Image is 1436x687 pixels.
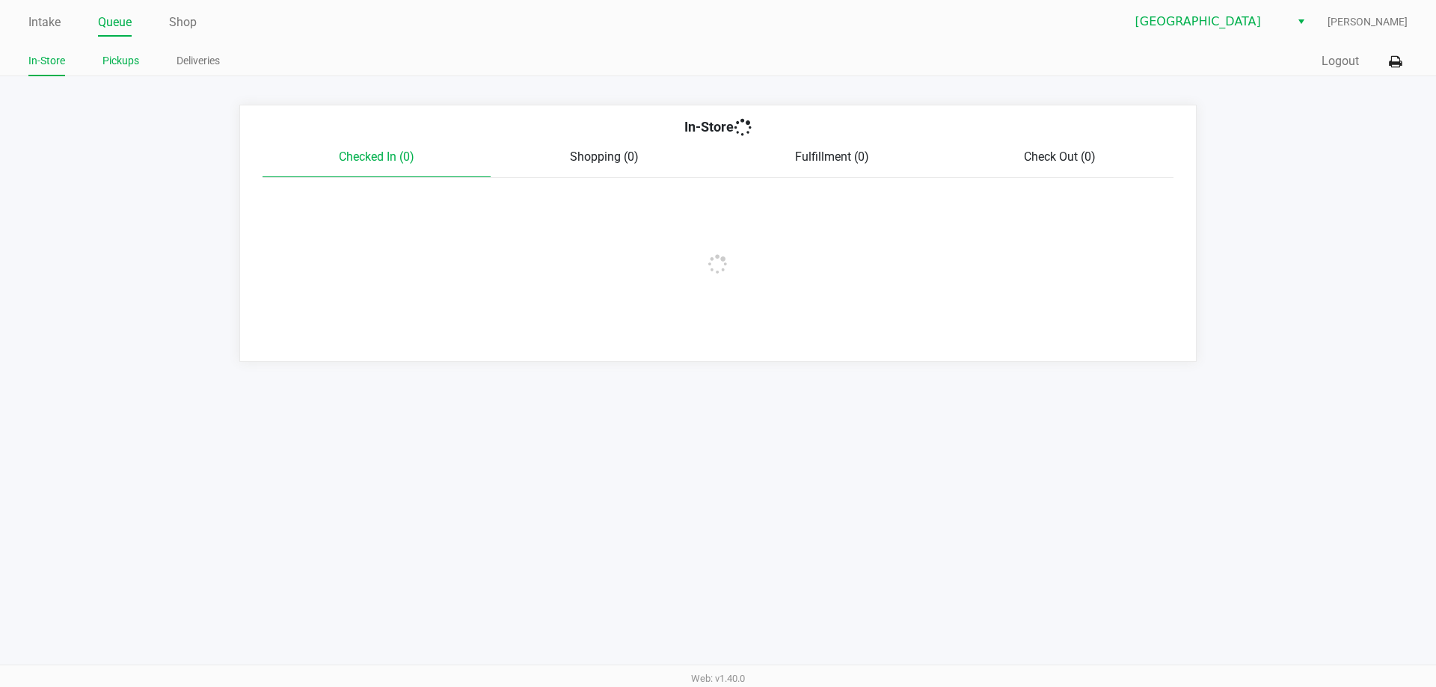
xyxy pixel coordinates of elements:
span: In-Store [684,119,734,135]
a: Queue [98,12,132,33]
span: [GEOGRAPHIC_DATA] [1135,13,1281,31]
a: Pickups [102,52,139,70]
button: Logout [1322,52,1359,70]
a: In-Store [28,52,65,70]
span: [PERSON_NAME] [1328,14,1408,30]
span: Checked In (0) [339,150,414,164]
span: Web: v1.40.0 [691,673,745,684]
span: Check Out (0) [1024,150,1096,164]
a: Intake [28,12,61,33]
button: Select [1290,8,1312,35]
span: Shopping (0) [570,150,639,164]
a: Deliveries [177,52,220,70]
a: Shop [169,12,197,33]
span: Fulfillment (0) [795,150,869,164]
